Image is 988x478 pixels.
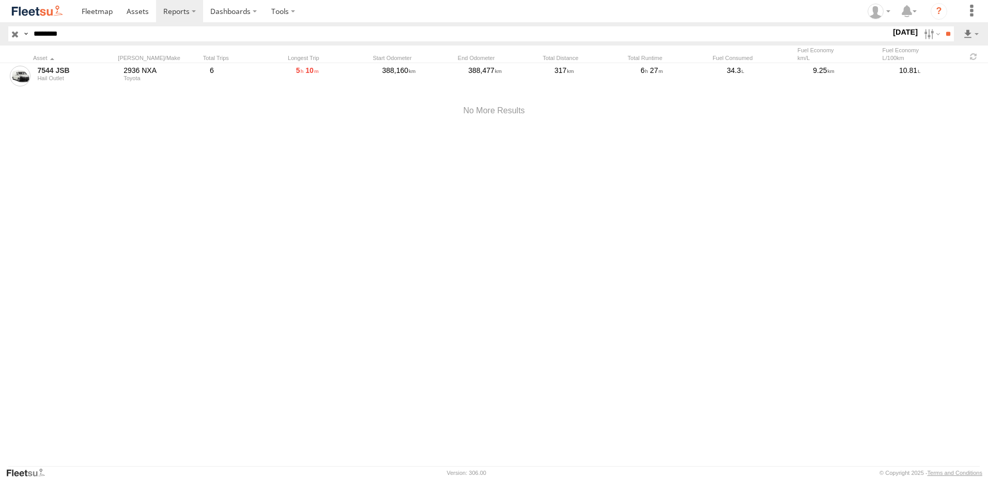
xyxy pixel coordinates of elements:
[124,75,203,81] div: Toyota
[883,54,963,62] div: L/100km
[797,54,878,62] div: km/L
[381,64,463,88] div: 388,160
[928,470,982,476] a: Terms and Conditions
[296,66,304,74] span: 5
[37,66,116,75] a: 7544 JSB
[10,4,64,18] img: fleetsu-logo-horizontal.svg
[33,54,114,62] div: Click to Sort
[10,66,30,86] a: View Asset Details
[288,54,368,62] div: Longest Trip
[931,3,947,20] i: ?
[543,54,623,62] div: Total Distance
[458,54,538,62] div: End Odometer
[628,54,708,62] div: Total Runtime
[891,26,920,38] label: [DATE]
[208,64,290,88] div: 6
[967,52,980,62] span: Refresh
[373,54,453,62] div: Start Odometer
[553,64,635,88] div: 317
[305,66,318,74] span: 10
[962,26,980,41] label: Export results as...
[6,468,53,478] a: Visit our Website
[713,54,793,62] div: Fuel Consumed
[447,470,486,476] div: Version: 306.00
[898,64,980,88] div: 10.81
[22,26,30,41] label: Search Query
[641,66,648,74] span: 6
[124,66,203,75] div: 2936 NXA
[467,64,549,88] div: 388,477
[864,4,894,19] div: Mussab Ali
[203,54,284,62] div: Total Trips
[797,47,878,62] div: Fuel Economy
[725,64,808,88] div: 34.3
[37,75,116,81] div: Hail Outlet
[118,54,198,62] div: [PERSON_NAME]/Make
[650,66,663,74] span: 27
[811,64,893,88] div: 9.25
[883,47,963,62] div: Fuel Economy
[879,470,982,476] div: © Copyright 2025 -
[920,26,942,41] label: Search Filter Options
